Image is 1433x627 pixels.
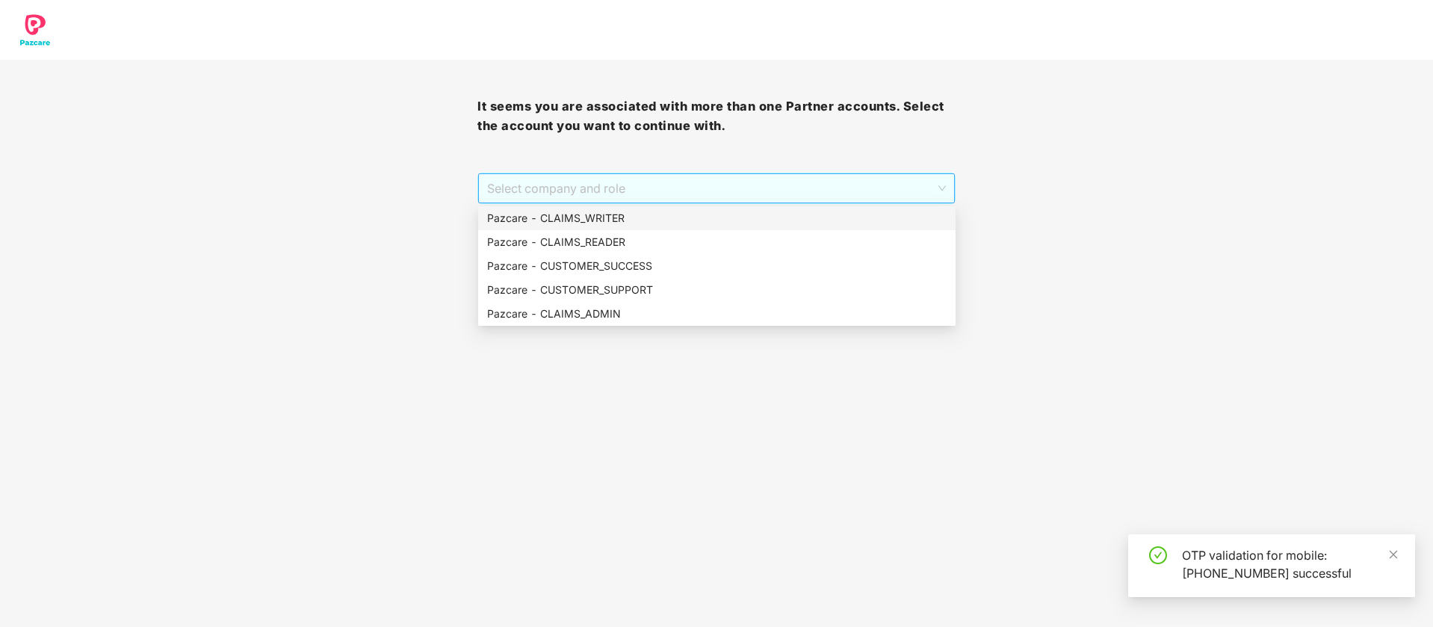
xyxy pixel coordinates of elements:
div: Pazcare - CUSTOMER_SUPPORT [487,282,947,298]
span: close [1388,549,1399,560]
div: Pazcare - CLAIMS_READER [487,234,947,250]
div: Pazcare - CLAIMS_ADMIN [487,306,947,322]
div: Pazcare - CUSTOMER_SUPPORT [478,278,956,302]
span: Select company and role [487,174,945,203]
div: OTP validation for mobile: [PHONE_NUMBER] successful [1182,546,1397,582]
div: Pazcare - CUSTOMER_SUCCESS [487,258,947,274]
span: check-circle [1149,546,1167,564]
h3: It seems you are associated with more than one Partner accounts. Select the account you want to c... [477,97,955,135]
div: Pazcare - CLAIMS_WRITER [487,210,947,226]
div: Pazcare - CLAIMS_READER [478,230,956,254]
div: Pazcare - CUSTOMER_SUCCESS [478,254,956,278]
div: Pazcare - CLAIMS_WRITER [478,206,956,230]
div: Pazcare - CLAIMS_ADMIN [478,302,956,326]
